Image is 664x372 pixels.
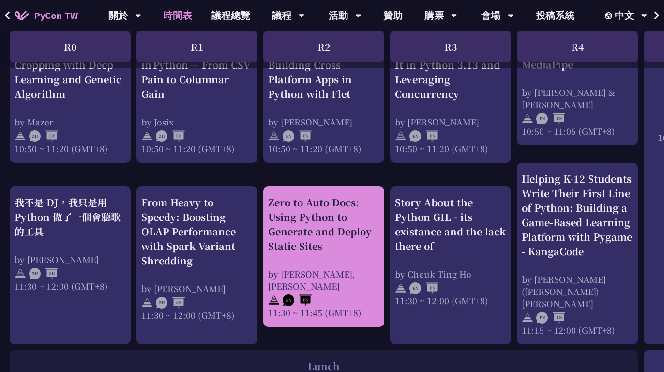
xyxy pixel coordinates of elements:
a: Text-Driven Image Cropping with Deep Learning and Genetic Algorithm by Mazer 10:50 ~ 11:20 (GMT+8) [15,14,126,155]
div: From Heavy to Speedy: Boosting OLAP Performance with Spark Variant Shredding [141,195,253,268]
div: 10:50 ~ 11:20 (GMT+8) [141,142,253,155]
div: by [PERSON_NAME] [141,282,253,294]
div: R1 [136,31,257,62]
div: by [PERSON_NAME], [PERSON_NAME] [268,268,379,292]
img: svg+xml;base64,PHN2ZyB4bWxucz0iaHR0cDovL3d3dy53My5vcmcvMjAwMC9zdmciIHdpZHRoPSIyNCIgaGVpZ2h0PSIyNC... [268,130,280,142]
img: ZHEN.371966e.svg [29,130,58,142]
div: 10:50 ~ 11:05 (GMT+8) [522,125,633,137]
a: Story About the Python GIL - its existance and the lack there of by Cheuk Ting Ho 11:30 ~ 12:00 (... [395,195,506,336]
img: svg+xml;base64,PHN2ZyB4bWxucz0iaHR0cDovL3d3dy53My5vcmcvMjAwMC9zdmciIHdpZHRoPSIyNCIgaGVpZ2h0PSIyNC... [15,268,26,279]
div: by [PERSON_NAME] & [PERSON_NAME] [522,86,633,110]
a: Spell it with Sign Language: An Asl Typing Game with MediaPipe by [PERSON_NAME] & [PERSON_NAME] 1... [522,14,633,137]
div: by [PERSON_NAME] ([PERSON_NAME]) [PERSON_NAME] [522,273,633,310]
div: 11:30 ~ 12:00 (GMT+8) [15,280,126,292]
img: ZHEN.371966e.svg [156,297,185,309]
img: ENEN.5a408d1.svg [283,294,312,306]
div: by [PERSON_NAME] [395,116,506,128]
img: svg+xml;base64,PHN2ZyB4bWxucz0iaHR0cDovL3d3dy53My5vcmcvMjAwMC9zdmciIHdpZHRoPSIyNCIgaGVpZ2h0PSIyNC... [395,282,407,294]
img: svg+xml;base64,PHN2ZyB4bWxucz0iaHR0cDovL3d3dy53My5vcmcvMjAwMC9zdmciIHdpZHRoPSIyNCIgaGVpZ2h0PSIyNC... [141,297,153,309]
div: 10:50 ~ 11:20 (GMT+8) [268,142,379,155]
div: by Mazer [15,116,126,128]
div: by [PERSON_NAME] [268,116,379,128]
img: svg+xml;base64,PHN2ZyB4bWxucz0iaHR0cDovL3d3dy53My5vcmcvMjAwMC9zdmciIHdpZHRoPSIyNCIgaGVpZ2h0PSIyNC... [15,130,26,142]
img: Locale Icon [605,12,615,19]
div: 11:15 ~ 12:00 (GMT+8) [522,324,633,336]
div: Story About the Python GIL - its existance and the lack there of [395,195,506,253]
img: svg+xml;base64,PHN2ZyB4bWxucz0iaHR0cDovL3d3dy53My5vcmcvMjAwMC9zdmciIHdpZHRoPSIyNCIgaGVpZ2h0PSIyNC... [395,130,407,142]
div: 11:30 ~ 12:00 (GMT+8) [395,294,506,307]
div: R3 [390,31,511,62]
div: R2 [263,31,384,62]
img: ENEN.5a408d1.svg [536,113,565,124]
span: PyCon TW [34,8,78,23]
a: 我不是 DJ，我只是用 Python 做了一個會聽歌的工具 by [PERSON_NAME] 11:30 ~ 12:00 (GMT+8) [15,195,126,336]
a: From Heavy to Speedy: Boosting OLAP Performance with Spark Variant Shredding by [PERSON_NAME] 11:... [141,195,253,336]
div: Zero to Auto Docs: Using Python to Generate and Deploy Static Sites [268,195,379,253]
img: Home icon of PyCon TW 2025 [15,11,29,20]
div: R4 [517,31,638,62]
div: 我不是 DJ，我只是用 Python 做了一個會聽歌的工具 [15,195,126,239]
div: 11:30 ~ 12:00 (GMT+8) [141,309,253,321]
img: ENEN.5a408d1.svg [536,312,565,324]
div: Text-Driven Image Cropping with Deep Learning and Genetic Algorithm [15,43,126,101]
div: by Josix [141,116,253,128]
div: by [PERSON_NAME] [15,253,126,265]
img: svg+xml;base64,PHN2ZyB4bWxucz0iaHR0cDovL3d3dy53My5vcmcvMjAwMC9zdmciIHdpZHRoPSIyNCIgaGVpZ2h0PSIyNC... [268,294,280,306]
img: ENEN.5a408d1.svg [409,130,438,142]
a: An Introduction to the GIL for Python Beginners: Disabling It in Python 3.13 and Leveraging Concu... [395,14,506,155]
div: 10:50 ~ 11:20 (GMT+8) [395,142,506,155]
img: ENEN.5a408d1.svg [283,130,312,142]
div: by Cheuk Ting Ho [395,268,506,280]
a: Rediscovering Parquet in Python — From CSV Pain to Columnar Gain by Josix 10:50 ~ 11:20 (GMT+8) [141,14,253,155]
img: svg+xml;base64,PHN2ZyB4bWxucz0iaHR0cDovL3d3dy53My5vcmcvMjAwMC9zdmciIHdpZHRoPSIyNCIgaGVpZ2h0PSIyNC... [141,130,153,142]
div: Building Cross-Platform Apps in Python with Flet [268,58,379,101]
div: 10:50 ~ 11:20 (GMT+8) [15,142,126,155]
div: 11:30 ~ 11:45 (GMT+8) [268,307,379,319]
div: R0 [10,31,131,62]
a: Zero to Auto Docs: Using Python to Generate and Deploy Static Sites by [PERSON_NAME], [PERSON_NAM... [268,195,379,319]
img: ZHEN.371966e.svg [156,130,185,142]
img: ENEN.5a408d1.svg [409,282,438,294]
div: Helping K-12 Students Write Their First Line of Python: Building a Game-Based Learning Platform w... [522,171,633,259]
img: svg+xml;base64,PHN2ZyB4bWxucz0iaHR0cDovL3d3dy53My5vcmcvMjAwMC9zdmciIHdpZHRoPSIyNCIgaGVpZ2h0PSIyNC... [522,113,533,124]
a: Building Cross-Platform Apps in Python with Flet by [PERSON_NAME] 10:50 ~ 11:20 (GMT+8) [268,14,379,155]
img: ZHZH.38617ef.svg [29,268,58,279]
a: PyCon TW [5,3,88,28]
a: Helping K-12 Students Write Their First Line of Python: Building a Game-Based Learning Platform w... [522,171,633,336]
img: svg+xml;base64,PHN2ZyB4bWxucz0iaHR0cDovL3d3dy53My5vcmcvMjAwMC9zdmciIHdpZHRoPSIyNCIgaGVpZ2h0PSIyNC... [522,312,533,324]
div: Rediscovering Parquet in Python — From CSV Pain to Columnar Gain [141,43,253,101]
